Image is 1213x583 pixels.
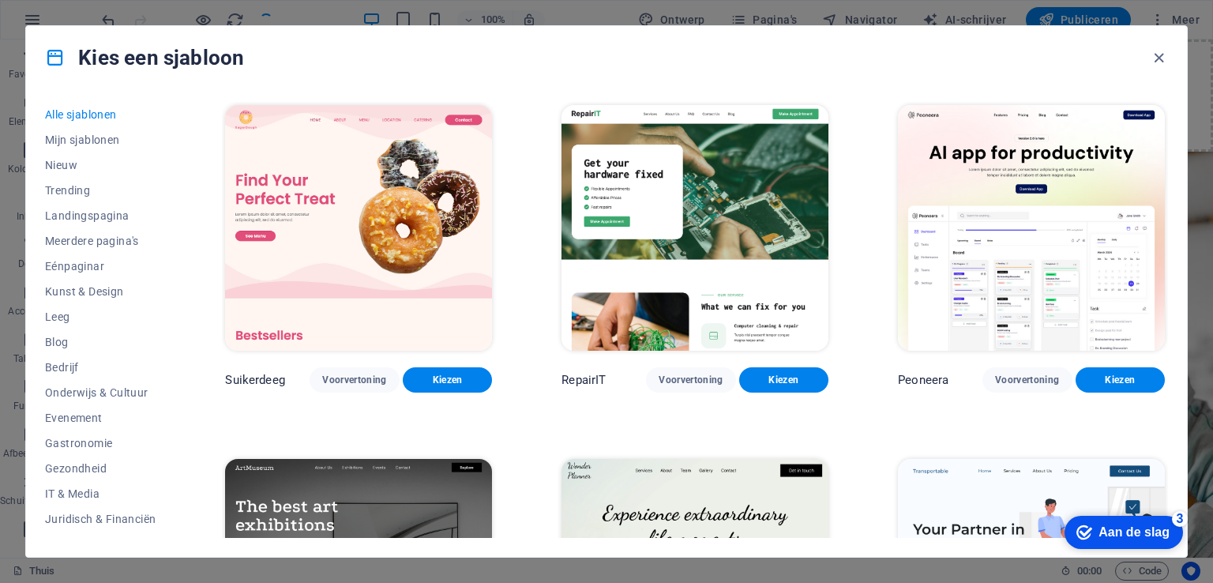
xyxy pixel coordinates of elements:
[45,481,156,506] button: IT & Media
[898,105,1165,351] img: Peoneera
[768,374,798,386] font: Kiezen
[470,73,574,85] font: Elementen toevoegen
[45,380,156,405] button: Onderwijs & Cultuur
[45,127,156,152] button: Mijn sjablonen
[9,8,128,41] div: Aan de slag 3 items resterend, 40% voltooid
[45,279,156,304] button: Kunst & Design
[45,304,156,329] button: Leeg
[45,108,117,121] font: Alle sjablonen
[45,152,156,178] button: Nieuw
[45,285,124,298] font: Kunst & Design
[45,431,156,456] button: Gastronomie
[322,374,386,386] font: Voorvertoning
[45,437,112,449] font: Gastronomie
[45,462,107,475] font: Gezondheid
[45,159,77,171] font: Nieuw
[45,412,103,424] font: Evenement
[646,367,735,393] button: Voorvertoning
[45,361,79,374] font: Bedrijf
[45,184,90,197] font: Trending
[1076,367,1165,393] button: Kiezen
[739,367,828,393] button: Kiezen
[45,203,156,228] button: Landingspagina
[561,373,606,387] font: RepairIT
[1105,374,1135,386] font: Kiezen
[43,17,115,31] font: Aan de slag
[45,178,156,203] button: Trending
[45,102,156,127] button: Alle sjablonen
[45,235,139,247] font: Meerdere pagina's
[594,73,680,85] font: Klembord plakken
[433,374,463,386] font: Kiezen
[225,373,284,387] font: Suikerdeeg
[45,260,104,273] font: Eénpaginar
[225,105,492,351] img: Suikerdeeg
[45,513,156,525] font: Juridisch & Financiën
[561,105,828,351] img: RepairIT
[45,532,156,557] button: Non-profit
[898,373,948,387] font: Peoneera
[45,456,156,481] button: Gezondheid
[45,386,148,399] font: Onderwijs & Cultuur
[310,367,399,393] button: Voorvertoning
[45,254,156,279] button: Eénpaginar
[659,374,723,386] font: Voorvertoning
[45,336,69,348] font: Blog
[45,329,156,355] button: Blog
[45,228,156,254] button: Meerdere pagina's
[45,405,156,431] button: Evenement
[45,506,156,532] button: Juridisch & Financiën
[45,134,120,146] font: Mijn sjablonen
[45,209,130,222] font: Landingspagina
[982,367,1072,393] button: Voorvertoning
[45,310,70,323] font: Leeg
[122,4,129,17] font: 3
[995,374,1059,386] font: Voorvertoning
[78,46,244,70] font: Kies een sjabloon
[45,487,100,500] font: IT & Media
[403,367,492,393] button: Kiezen
[45,355,156,380] button: Bedrijf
